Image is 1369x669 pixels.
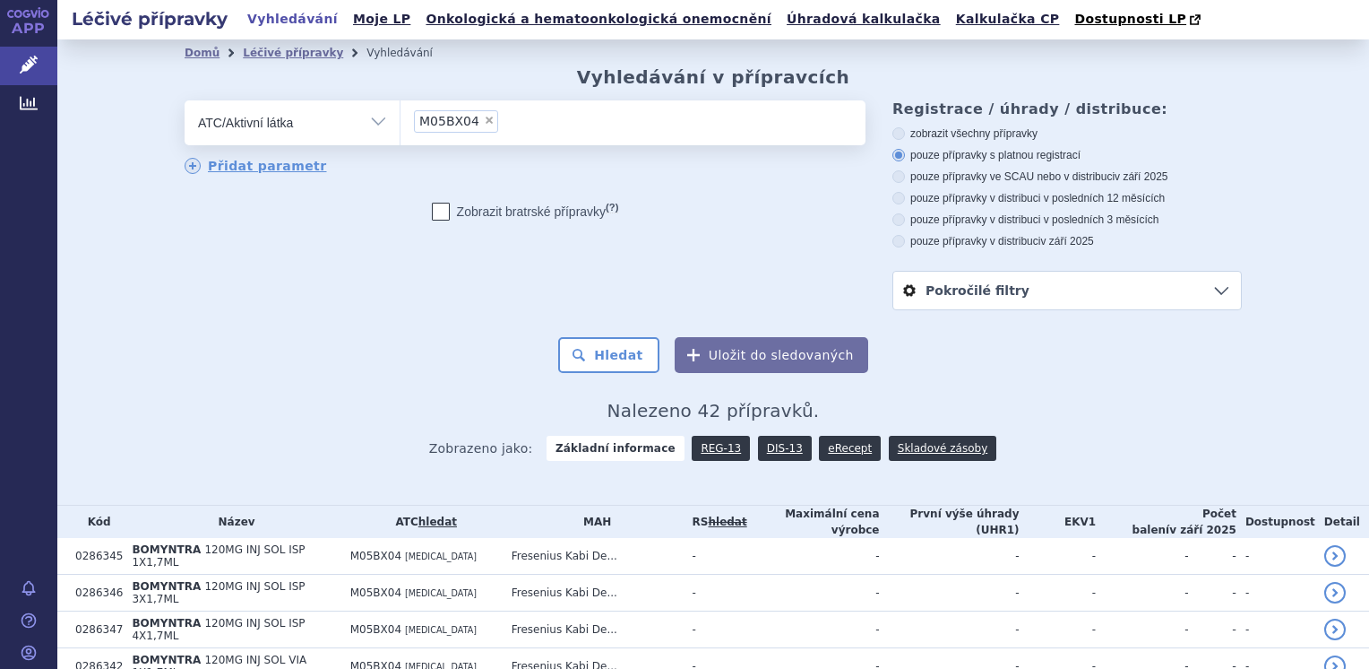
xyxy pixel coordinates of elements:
td: Fresenius Kabi De... [503,612,684,648]
th: ATC [341,506,503,538]
a: Pokročilé filtry [893,272,1241,309]
li: Vyhledávání [366,39,456,66]
strong: Základní informace [547,436,684,461]
a: Domů [185,47,220,59]
td: - [1236,575,1315,612]
td: 0286345 [66,538,123,575]
button: Uložit do sledovaných [675,337,868,373]
td: - [1020,538,1097,575]
a: detail [1324,582,1346,604]
label: pouze přípravky v distribuci v posledních 12 měsících [892,191,1242,205]
th: EKV1 [1020,506,1097,538]
label: Zobrazit bratrské přípravky [432,203,619,221]
span: 120MG INJ SOL ISP 1X1,7ML [132,543,305,569]
a: Léčivé přípravky [243,47,343,59]
span: [MEDICAL_DATA] [405,588,477,598]
th: Dostupnost [1236,506,1315,538]
span: BOMYNTRA [132,654,201,666]
span: v září 2025 [1040,235,1093,248]
a: vyhledávání neobsahuje žádnou platnou referenční skupinu [708,516,746,528]
th: Detail [1315,506,1369,538]
a: detail [1324,545,1346,567]
span: BOMYNTRA [132,543,201,556]
td: - [747,538,880,575]
span: M05BX04 [350,550,401,562]
abbr: (?) [606,202,618,213]
th: Kód [66,506,123,538]
span: Zobrazeno jako: [429,436,533,461]
td: - [1096,575,1189,612]
td: - [1189,575,1236,612]
td: Fresenius Kabi De... [503,575,684,612]
h2: Vyhledávání v přípravcích [577,66,850,88]
span: BOMYNTRA [132,617,201,630]
span: Nalezeno 42 přípravků. [607,400,820,421]
span: 120MG INJ SOL ISP 3X1,7ML [132,580,305,605]
label: pouze přípravky ve SCAU nebo v distribuci [892,169,1242,184]
td: - [880,575,1020,612]
a: eRecept [819,436,881,461]
a: Přidat parametr [185,158,327,174]
td: - [1189,612,1236,648]
label: pouze přípravky v distribuci [892,234,1242,248]
label: pouze přípravky v distribuci v posledních 3 měsících [892,213,1242,227]
span: × [484,115,495,126]
h2: Léčivé přípravky [57,6,242,31]
span: M05BX04 [350,623,401,636]
span: M05BX04 [350,586,401,599]
td: - [1020,575,1097,612]
a: detail [1324,619,1346,640]
a: REG-13 [692,436,750,461]
span: v září 2025 [1115,170,1167,183]
span: M05BX04 [419,115,479,127]
label: pouze přípravky s platnou registrací [892,148,1242,162]
td: 0286346 [66,575,123,612]
a: Vyhledávání [242,7,343,31]
td: - [880,612,1020,648]
span: Dostupnosti LP [1074,12,1186,26]
button: Hledat [558,337,659,373]
a: hledat [418,516,457,528]
td: Fresenius Kabi De... [503,538,684,575]
a: Moje LP [348,7,416,31]
th: Počet balení [1096,506,1236,538]
span: [MEDICAL_DATA] [405,552,477,561]
span: v září 2025 [1169,524,1236,536]
del: hledat [708,516,746,528]
th: RS [684,506,747,538]
td: - [684,612,747,648]
td: - [880,538,1020,575]
a: DIS-13 [758,436,812,461]
td: - [1096,612,1189,648]
td: - [747,612,880,648]
label: zobrazit všechny přípravky [892,126,1242,141]
td: - [1096,538,1189,575]
a: Onkologická a hematoonkologická onemocnění [420,7,777,31]
td: - [1189,538,1236,575]
td: - [1236,612,1315,648]
td: - [684,538,747,575]
h3: Registrace / úhrady / distribuce: [892,100,1242,117]
th: Maximální cena výrobce [747,506,880,538]
th: MAH [503,506,684,538]
span: BOMYNTRA [132,580,201,593]
input: M05BX04 [504,109,513,132]
td: - [747,575,880,612]
th: Název [123,506,340,538]
span: 120MG INJ SOL ISP 4X1,7ML [132,617,305,642]
td: - [1020,612,1097,648]
a: Dostupnosti LP [1069,7,1210,32]
a: Úhradová kalkulačka [781,7,946,31]
th: První výše úhrady (UHR1) [880,506,1020,538]
td: - [1236,538,1315,575]
span: [MEDICAL_DATA] [405,625,477,635]
a: Skladové zásoby [889,436,996,461]
a: Kalkulačka CP [951,7,1065,31]
td: - [684,575,747,612]
td: 0286347 [66,612,123,648]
